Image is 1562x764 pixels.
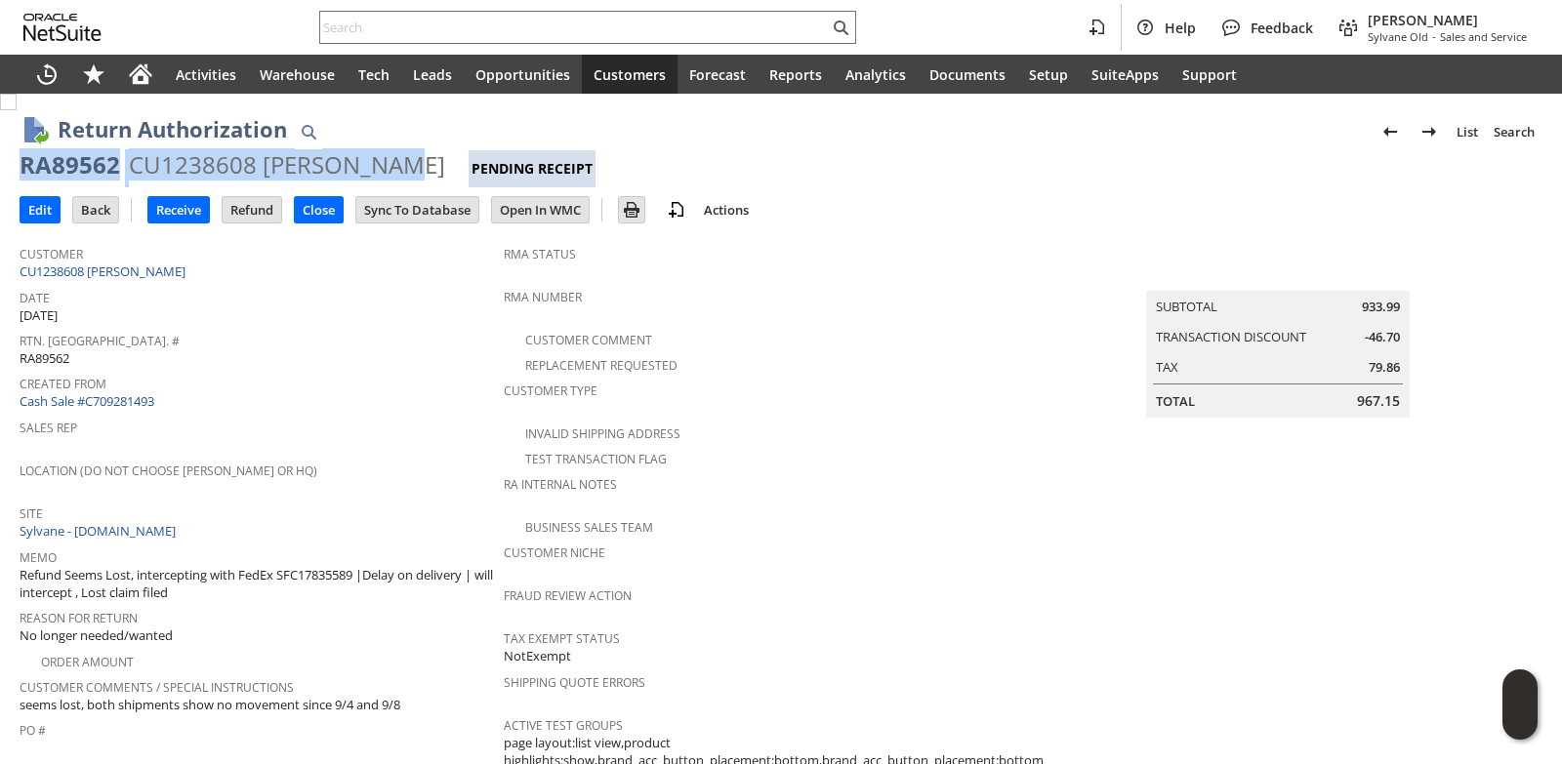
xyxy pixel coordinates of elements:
a: Subtotal [1156,298,1217,315]
a: Sylvane - [DOMAIN_NAME] [20,522,181,540]
a: List [1449,116,1486,147]
a: Opportunities [464,55,582,94]
a: Documents [918,55,1017,94]
span: [DATE] [20,306,58,325]
a: Reason For Return [20,610,138,626]
a: Test Transaction Flag [525,451,667,467]
a: PO # [20,722,46,739]
a: Business Sales Team [525,519,653,536]
span: seems lost, both shipments show no movement since 9/4 and 9/8 [20,696,400,714]
input: Search [320,16,829,39]
caption: Summary [1146,260,1410,291]
img: Quick Find [297,120,320,143]
a: Customer [20,246,83,262]
input: Close [295,197,343,222]
svg: Home [129,62,152,86]
span: Help [1165,19,1196,37]
a: Customer Type [504,382,597,399]
span: Leads [413,65,452,84]
span: NotExempt [504,647,571,665]
span: 967.15 [1357,391,1400,411]
div: Shortcuts [70,55,117,94]
span: Analytics [845,65,906,84]
span: Setup [1029,65,1068,84]
a: Invalid Shipping Address [525,425,680,442]
a: Date [20,290,50,306]
a: Cash Sale #C709281493 [20,392,154,410]
a: Warehouse [248,55,347,94]
span: 79.86 [1369,358,1400,377]
span: Tech [358,65,390,84]
a: Tax [1156,358,1178,376]
input: Print [619,197,644,222]
a: Order Amount [41,654,134,670]
a: Forecast [678,55,758,94]
span: SuiteApps [1091,65,1159,84]
span: Documents [929,65,1006,84]
span: Support [1182,65,1237,84]
span: Sales and Service [1440,29,1527,44]
svg: Recent Records [35,62,59,86]
input: Back [73,197,118,222]
svg: Shortcuts [82,62,105,86]
span: Reports [769,65,822,84]
span: No longer needed/wanted [20,626,173,645]
a: Recent Records [23,55,70,94]
img: add-record.svg [665,198,688,221]
a: Shipping Quote Errors [504,674,645,691]
a: Total [1156,392,1195,410]
h1: Return Authorization [58,113,287,145]
a: Home [117,55,164,94]
span: -46.70 [1365,328,1400,346]
img: Previous [1378,120,1402,143]
a: Location (Do Not Choose [PERSON_NAME] or HQ) [20,462,317,479]
iframe: Click here to launch Oracle Guided Learning Help Panel [1502,669,1538,740]
a: RA Internal Notes [504,476,617,493]
a: Search [1486,116,1542,147]
a: Memo [20,549,57,566]
a: Site [20,505,43,522]
a: Rtn. [GEOGRAPHIC_DATA]. # [20,333,180,349]
span: [PERSON_NAME] [1368,11,1527,29]
svg: Search [829,16,852,39]
a: Created From [20,376,106,392]
img: Next [1418,120,1441,143]
span: Warehouse [260,65,335,84]
div: CU1238608 [PERSON_NAME] [129,149,445,181]
a: Customer Comment [525,332,652,348]
a: Customers [582,55,678,94]
a: Customer Niche [504,544,605,561]
svg: logo [23,14,102,41]
span: Opportunities [475,65,570,84]
span: Sylvane Old [1368,29,1428,44]
span: Refund Seems Lost, intercepting with FedEx SFC17835589 |Delay on delivery | will intercept , Lost... [20,566,494,602]
span: Customers [594,65,666,84]
input: Edit [21,197,60,222]
a: Activities [164,55,248,94]
span: - [1432,29,1436,44]
a: CU1238608 [PERSON_NAME] [20,262,190,280]
a: Fraud Review Action [504,587,632,604]
a: Analytics [834,55,918,94]
a: Transaction Discount [1156,328,1306,345]
a: Support [1171,55,1249,94]
span: Feedback [1251,19,1313,37]
a: Replacement Requested [525,357,678,374]
input: Open In WMC [492,197,589,222]
a: RMA Number [504,289,582,305]
a: Tax Exempt Status [504,630,620,647]
span: Oracle Guided Learning Widget. To move around, please hold and drag [1502,705,1538,741]
input: Sync To Database [356,197,478,222]
span: RA89562 [20,349,69,368]
a: Leads [401,55,464,94]
img: Print [620,198,643,221]
a: Active Test Groups [504,717,623,734]
input: Refund [223,197,281,222]
a: Actions [696,201,757,219]
span: 933.99 [1362,298,1400,316]
a: Customer Comments / Special Instructions [20,679,294,696]
span: Forecast [689,65,746,84]
div: RA89562 [20,149,120,181]
a: Sales Rep [20,420,77,436]
span: Activities [176,65,236,84]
